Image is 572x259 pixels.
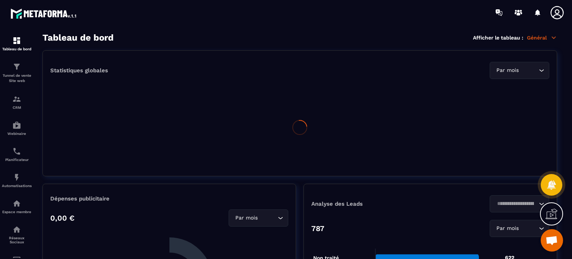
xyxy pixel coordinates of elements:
span: Par mois [233,214,259,222]
a: formationformationTunnel de vente Site web [2,57,32,89]
div: Ouvrir le chat [541,229,563,252]
p: CRM [2,105,32,110]
a: automationsautomationsWebinaire [2,115,32,141]
a: social-networksocial-networkRéseaux Sociaux [2,219,32,250]
a: schedulerschedulerPlanificateur [2,141,32,167]
p: Tableau de bord [2,47,32,51]
p: 0,00 € [50,214,74,222]
p: Réseaux Sociaux [2,236,32,244]
p: Planificateur [2,158,32,162]
img: automations [12,199,21,208]
div: Search for option [229,209,288,227]
a: formationformationTableau de bord [2,31,32,57]
img: formation [12,36,21,45]
input: Search for option [495,200,537,208]
p: Tunnel de vente Site web [2,73,32,83]
p: Dépenses publicitaire [50,195,288,202]
input: Search for option [520,224,537,233]
span: Par mois [495,66,520,75]
img: automations [12,173,21,182]
img: scheduler [12,147,21,156]
p: Webinaire [2,132,32,136]
a: formationformationCRM [2,89,32,115]
h3: Tableau de bord [42,32,114,43]
a: automationsautomationsAutomatisations [2,167,32,193]
p: Analyse des Leads [311,200,430,207]
p: 787 [311,224,324,233]
div: Search for option [490,220,549,237]
p: Espace membre [2,210,32,214]
p: Général [527,34,557,41]
img: formation [12,95,21,104]
p: Automatisations [2,184,32,188]
div: Search for option [490,195,549,212]
p: Statistiques globales [50,67,108,74]
span: Par mois [495,224,520,233]
p: Afficher le tableau : [473,35,523,41]
a: automationsautomationsEspace membre [2,193,32,219]
img: logo [10,7,77,20]
img: social-network [12,225,21,234]
img: formation [12,62,21,71]
img: automations [12,121,21,130]
input: Search for option [259,214,276,222]
div: Search for option [490,62,549,79]
input: Search for option [520,66,537,75]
